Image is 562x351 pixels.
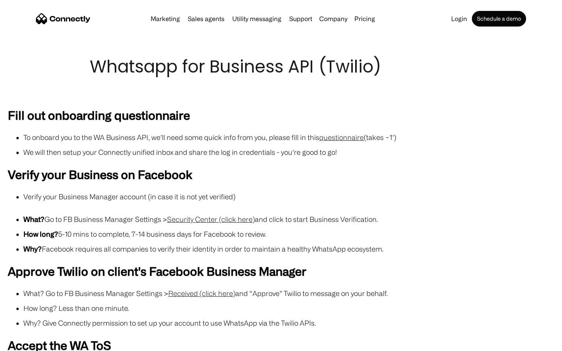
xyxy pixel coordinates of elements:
strong: Approve Twilio on client's Facebook Business Manager [8,264,306,278]
li: How long? Less than one minute. [23,303,554,314]
ul: Language list [16,337,47,348]
div: Company [317,13,350,24]
strong: Fill out onboarding questionnaire [8,108,190,122]
li: We will then setup your Connectly unified inbox and share the log in credentials - you’re good to... [23,147,554,158]
a: Login [448,16,470,22]
div: Company [319,13,347,24]
li: Why? Give Connectly permission to set up your account to use WhatsApp via the Twilio APIs. [23,317,554,328]
a: Pricing [351,16,378,22]
li: Facebook requires all companies to verify their identity in order to maintain a healthy WhatsApp ... [23,243,554,254]
strong: How long? [23,230,58,238]
li: Go to FB Business Manager Settings > and click to start Business Verification. [23,214,554,225]
li: To onboard you to the WA Business API, we’ll need some quick info from you, please fill in this (... [23,132,554,143]
aside: Language selected: English [8,337,47,348]
li: Verify your Business Manager account (in case it is not yet verified) [23,191,554,202]
a: Received (click here) [168,289,235,297]
strong: Why? [23,245,42,253]
a: Schedule a demo [472,11,526,27]
li: What? Go to FB Business Manager Settings > and “Approve” Twilio to message on your behalf. [23,288,554,299]
a: Security Center (click here) [167,215,255,223]
a: Marketing [148,16,183,22]
h1: Whatsapp for Business API (Twilio) [90,55,472,79]
a: home [36,13,91,25]
a: Utility messaging [229,16,285,22]
a: questionnaire [319,133,364,141]
strong: Verify your Business on Facebook [8,168,192,181]
strong: What? [23,215,44,223]
a: Sales agents [185,16,228,22]
a: Support [286,16,315,22]
li: 5-10 mins to complete, 7-14 business days for Facebook to review. [23,229,554,239]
